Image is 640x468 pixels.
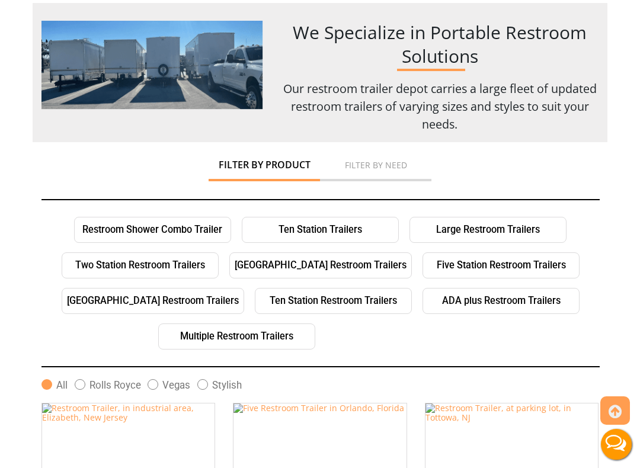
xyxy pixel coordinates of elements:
label: Rolls Royce [75,379,147,391]
a: Filter by Need [320,154,431,170]
a: Large Restroom Trailers [409,217,567,243]
a: Multiple Restroom Trailers [158,323,315,350]
a: Ten Station Trailers [242,217,399,243]
a: Five Station Restroom Trailers [423,252,580,278]
a: Restroom Shower Combo Trailer [74,217,231,243]
label: All [41,379,75,391]
img: trailer-images.png [41,21,263,110]
h1: We Specialize in Portable Restroom Solutions [281,21,599,68]
a: Ten Station Restroom Trailers [255,288,412,314]
a: Filter by Product [209,154,320,170]
p: Our restroom trailer depot carries a large fleet of updated restroom trailers of varying sizes an... [281,80,599,133]
a: Two Station Restroom Trailers [62,252,219,278]
a: [GEOGRAPHIC_DATA] Restroom Trailers [229,252,412,278]
label: Stylish [197,379,253,391]
button: Live Chat [593,421,640,468]
a: ADA plus Restroom Trailers [423,288,580,314]
label: Vegas [148,379,198,391]
a: [GEOGRAPHIC_DATA] Restroom Trailers [62,288,244,314]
